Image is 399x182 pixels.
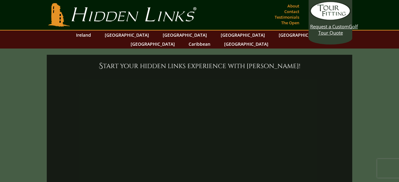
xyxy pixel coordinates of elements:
[102,30,152,40] a: [GEOGRAPHIC_DATA]
[127,40,178,49] a: [GEOGRAPHIC_DATA]
[53,61,346,71] h6: Start your Hidden Links experience with [PERSON_NAME]!
[160,30,210,40] a: [GEOGRAPHIC_DATA]
[73,30,94,40] a: Ireland
[286,2,301,10] a: About
[280,18,301,27] a: The Open
[185,40,214,49] a: Caribbean
[273,13,301,21] a: Testimonials
[276,30,326,40] a: [GEOGRAPHIC_DATA]
[310,23,349,30] span: Request a Custom
[218,30,268,40] a: [GEOGRAPHIC_DATA]
[221,40,272,49] a: [GEOGRAPHIC_DATA]
[283,7,301,16] a: Contact
[310,2,351,36] a: Request a CustomGolf Tour Quote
